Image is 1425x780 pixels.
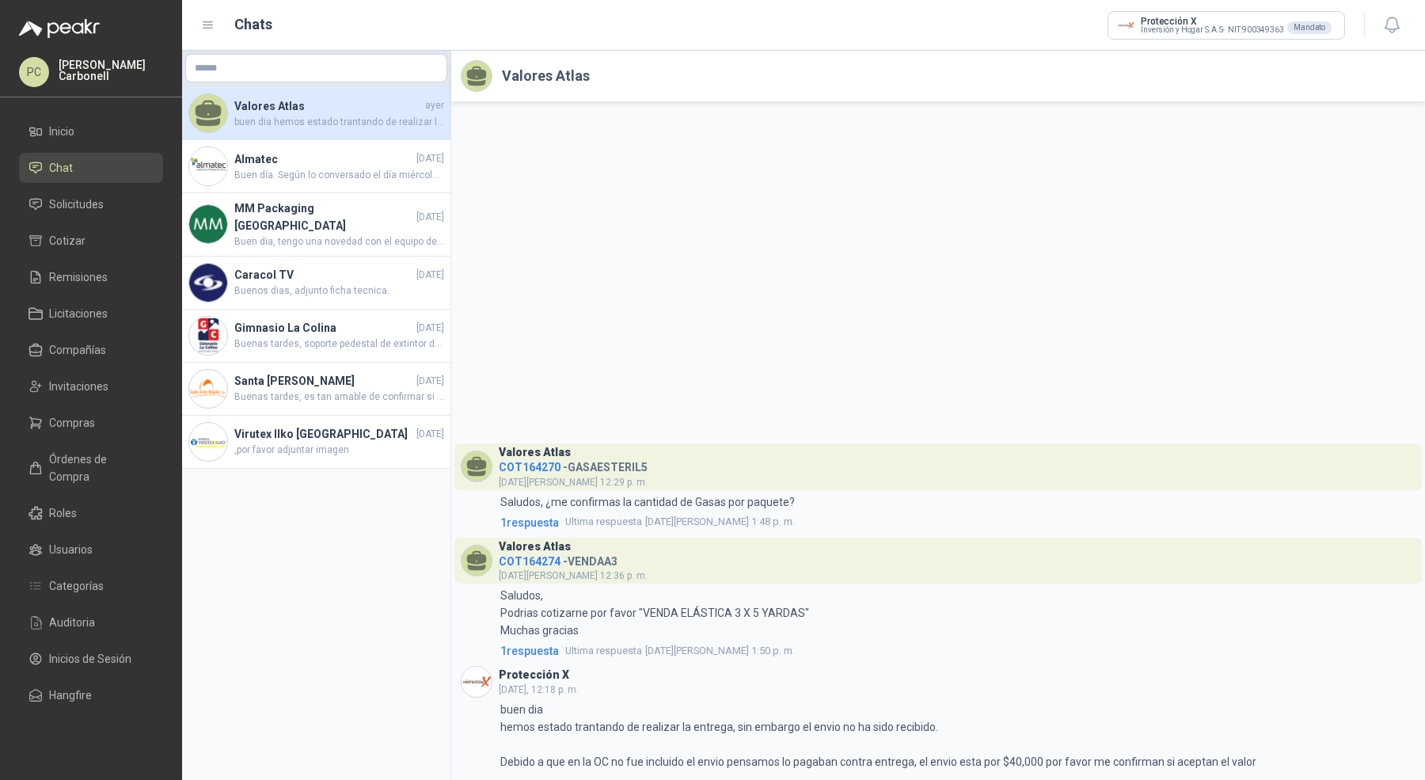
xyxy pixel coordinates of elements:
[189,370,227,408] img: Company Logo
[49,614,95,631] span: Auditoria
[49,123,74,140] span: Inicio
[234,390,444,405] span: Buenas tardes, es tan amable de confirmar si son [DEMOGRAPHIC_DATA].500 cajas?
[49,341,106,359] span: Compañías
[19,680,163,710] a: Hangfire
[462,667,492,697] img: Company Logo
[499,551,648,566] h4: - VENDAA3
[49,159,73,177] span: Chat
[416,268,444,283] span: [DATE]
[189,147,227,185] img: Company Logo
[565,643,642,659] span: Ultima respuesta
[499,448,571,457] h3: Valores Atlas
[425,98,444,113] span: ayer
[234,443,444,458] span: ,por favor adjuntar imagen
[19,19,100,38] img: Logo peakr
[416,151,444,166] span: [DATE]
[49,305,108,322] span: Licitaciones
[19,226,163,256] a: Cotizar
[49,378,108,395] span: Invitaciones
[234,150,413,168] h4: Almatec
[49,451,148,485] span: Órdenes de Compra
[499,477,648,488] span: [DATE][PERSON_NAME] 12:29 p. m.
[19,408,163,438] a: Compras
[19,607,163,637] a: Auditoria
[565,514,795,530] span: [DATE][PERSON_NAME] 1:48 p. m.
[499,570,648,581] span: [DATE][PERSON_NAME] 12:36 p. m.
[19,535,163,565] a: Usuarios
[234,97,422,115] h4: Valores Atlas
[234,115,444,130] span: buen dia hemos estado trantando de realizar la entrega, sin embargo el envio no ha sido recibido....
[182,87,450,140] a: Valores Atlasayerbuen dia hemos estado trantando de realizar la entrega, sin embargo el envio no ...
[19,571,163,601] a: Categorías
[19,262,163,292] a: Remisiones
[49,687,92,704] span: Hangfire
[234,200,413,234] h4: MM Packaging [GEOGRAPHIC_DATA]
[502,65,590,87] h2: Valores Atlas
[182,310,450,363] a: Company LogoGimnasio La Colina[DATE]Buenas tardes, soporte pedestal de extintor de 05 lb no exist...
[189,423,227,461] img: Company Logo
[182,416,450,469] a: Company LogoVirutex Ilko [GEOGRAPHIC_DATA][DATE],por favor adjuntar imagen
[499,671,569,679] h3: Protección X
[49,232,85,249] span: Cotizar
[49,196,104,213] span: Solicitudes
[189,264,227,302] img: Company Logo
[19,644,163,674] a: Inicios de Sesión
[416,210,444,225] span: [DATE]
[234,266,413,283] h4: Caracol TV
[189,317,227,355] img: Company Logo
[182,363,450,416] a: Company LogoSanta [PERSON_NAME][DATE]Buenas tardes, es tan amable de confirmar si son [DEMOGRAPHI...
[49,541,93,558] span: Usuarios
[234,283,444,299] span: Buenos dias, adjunto ficha tecnica.
[19,299,163,329] a: Licitaciones
[59,59,163,82] p: [PERSON_NAME] Carbonell
[49,268,108,286] span: Remisiones
[19,116,163,146] a: Inicio
[19,57,49,87] div: PC
[565,643,795,659] span: [DATE][PERSON_NAME] 1:50 p. m.
[189,205,227,243] img: Company Logo
[234,337,444,352] span: Buenas tardes, soporte pedestal de extintor de 05 lb no existe debido a su tamaño
[500,701,1256,770] p: buen dia hemos estado trantando de realizar la entrega, sin embargo el envio no ha sido recibido....
[19,153,163,183] a: Chat
[182,257,450,310] a: Company LogoCaracol TV[DATE]Buenos dias, adjunto ficha tecnica.
[19,444,163,492] a: Órdenes de Compra
[499,555,560,568] span: COT164274
[49,577,104,595] span: Categorías
[499,461,560,474] span: COT164270
[49,504,77,522] span: Roles
[500,642,559,660] span: 1 respuesta
[182,140,450,193] a: Company LogoAlmatec[DATE]Buen día. Según lo conversado el día miércoles, esta orden se anulara
[19,189,163,219] a: Solicitudes
[19,498,163,528] a: Roles
[416,427,444,442] span: [DATE]
[234,372,413,390] h4: Santa [PERSON_NAME]
[500,514,559,531] span: 1 respuesta
[19,371,163,401] a: Invitaciones
[19,335,163,365] a: Compañías
[234,319,413,337] h4: Gimnasio La Colina
[234,234,444,249] span: Buen dia, tengo una novedad con el equipo despachado, no esta realizando la funcion y tomando med...
[497,642,1415,660] a: 1respuestaUltima respuesta[DATE][PERSON_NAME] 1:50 p. m.
[497,514,1415,531] a: 1respuestaUltima respuesta[DATE][PERSON_NAME] 1:48 p. m.
[416,374,444,389] span: [DATE]
[182,193,450,257] a: Company LogoMM Packaging [GEOGRAPHIC_DATA][DATE]Buen dia, tengo una novedad con el equipo despach...
[499,542,571,551] h3: Valores Atlas
[416,321,444,336] span: [DATE]
[499,684,579,695] span: [DATE], 12:18 p. m.
[234,168,444,183] span: Buen día. Según lo conversado el día miércoles, esta orden se anulara
[500,587,809,639] p: Saludos, Podrias cotizarne por favor "VENDA ELÁSTICA 3 X 5 YARDAS" Muchas gracias
[499,457,648,472] h4: - GASAESTERIL5
[234,425,413,443] h4: Virutex Ilko [GEOGRAPHIC_DATA]
[49,650,131,668] span: Inicios de Sesión
[500,493,795,511] p: Saludos, ¿me confirmas la cantidad de Gasas por paquete?
[234,13,272,36] h1: Chats
[49,414,95,432] span: Compras
[565,514,642,530] span: Ultima respuesta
